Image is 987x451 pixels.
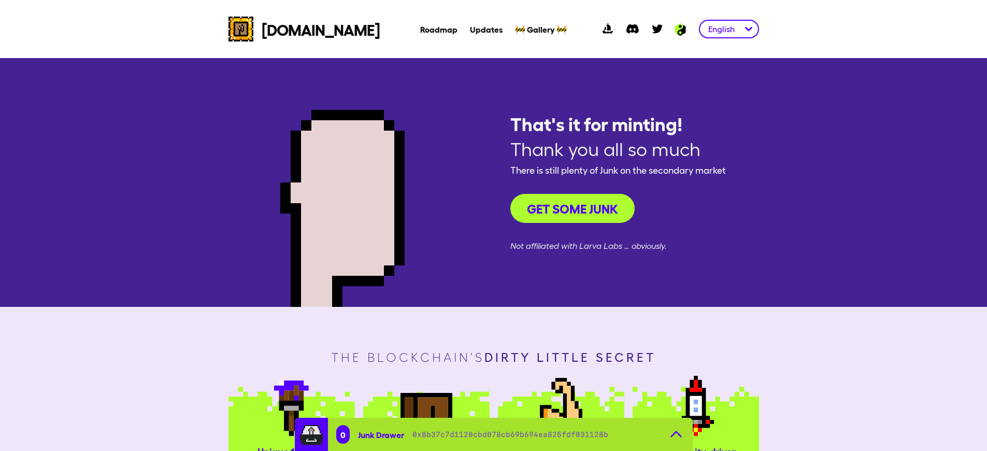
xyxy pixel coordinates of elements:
span: There is still plenty of Junk on the secondary market [510,163,726,177]
span: Not affiliated with Larva Labs … obviously. [510,239,726,252]
img: cryptojunks logo [228,17,253,41]
a: cryptojunks logo[DOMAIN_NAME] [228,17,380,41]
a: twitter [645,17,670,41]
a: 🚧 Gallery 🚧 [515,24,567,34]
span: 0x8b37c7d1120cbd078cb69b694ea825fdf031128b [412,429,608,440]
span: The blockchain's [331,349,656,364]
span: [DOMAIN_NAME] [262,20,380,38]
span: 0 [340,429,346,440]
img: Ambition logo [670,23,691,36]
span: dirty little secret [484,349,656,364]
a: Roadmap [420,24,457,34]
span: Thank you all so much [510,138,726,159]
span: That's it for minting! [510,113,726,134]
img: junkdrawer.d9bd258c.svg [299,422,324,447]
a: discord [620,17,645,41]
button: Get some Junk [510,194,635,223]
a: Updates [470,24,503,34]
a: opensea [595,17,620,41]
a: Get some Junk [510,181,726,235]
span: Junk Drawer [358,429,404,440]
